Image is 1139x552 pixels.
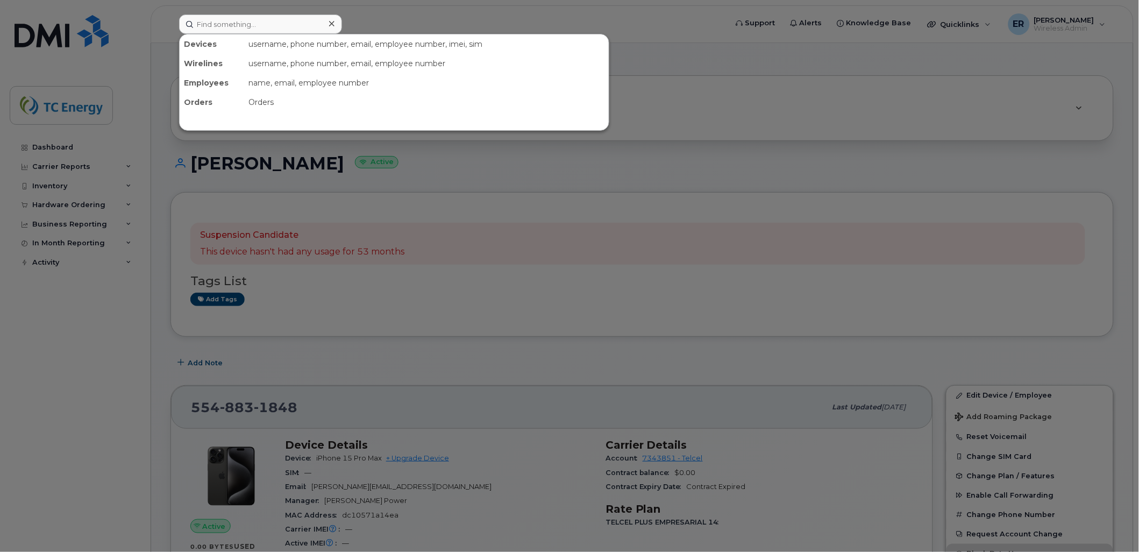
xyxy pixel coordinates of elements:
[180,73,244,93] div: Employees
[244,54,609,73] div: username, phone number, email, employee number
[180,34,244,54] div: Devices
[244,93,609,112] div: Orders
[180,93,244,112] div: Orders
[244,34,609,54] div: username, phone number, email, employee number, imei, sim
[244,73,609,93] div: name, email, employee number
[1092,505,1131,544] iframe: Messenger Launcher
[180,54,244,73] div: Wirelines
